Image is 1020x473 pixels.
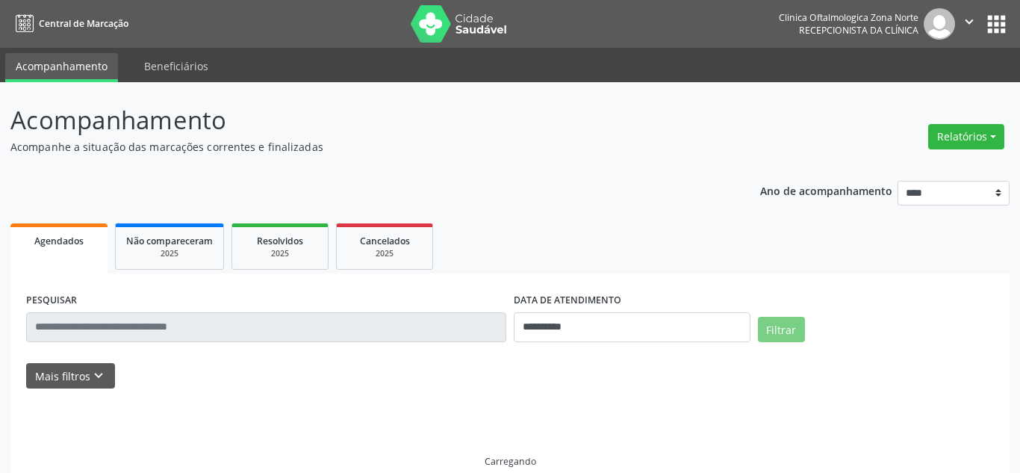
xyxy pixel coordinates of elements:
div: Clinica Oftalmologica Zona Norte [779,11,918,24]
a: Beneficiários [134,53,219,79]
span: Cancelados [360,235,410,247]
label: PESQUISAR [26,289,77,312]
label: DATA DE ATENDIMENTO [514,289,621,312]
div: 2025 [243,248,317,259]
button: apps [983,11,1010,37]
div: 2025 [347,248,422,259]
i:  [961,13,977,30]
img: img [924,8,955,40]
button: Relatórios [928,124,1004,149]
i: keyboard_arrow_down [90,368,107,384]
p: Ano de acompanhamento [760,181,892,200]
span: Agendados [34,235,84,247]
button: Mais filtroskeyboard_arrow_down [26,363,115,389]
button: Filtrar [758,317,805,342]
a: Central de Marcação [10,11,128,36]
div: 2025 [126,248,213,259]
button:  [955,8,983,40]
span: Resolvidos [257,235,303,247]
a: Acompanhamento [5,53,118,82]
p: Acompanhe a situação das marcações correntes e finalizadas [10,139,710,155]
span: Não compareceram [126,235,213,247]
span: Central de Marcação [39,17,128,30]
span: Recepcionista da clínica [799,24,918,37]
p: Acompanhamento [10,102,710,139]
div: Carregando [485,455,536,468]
